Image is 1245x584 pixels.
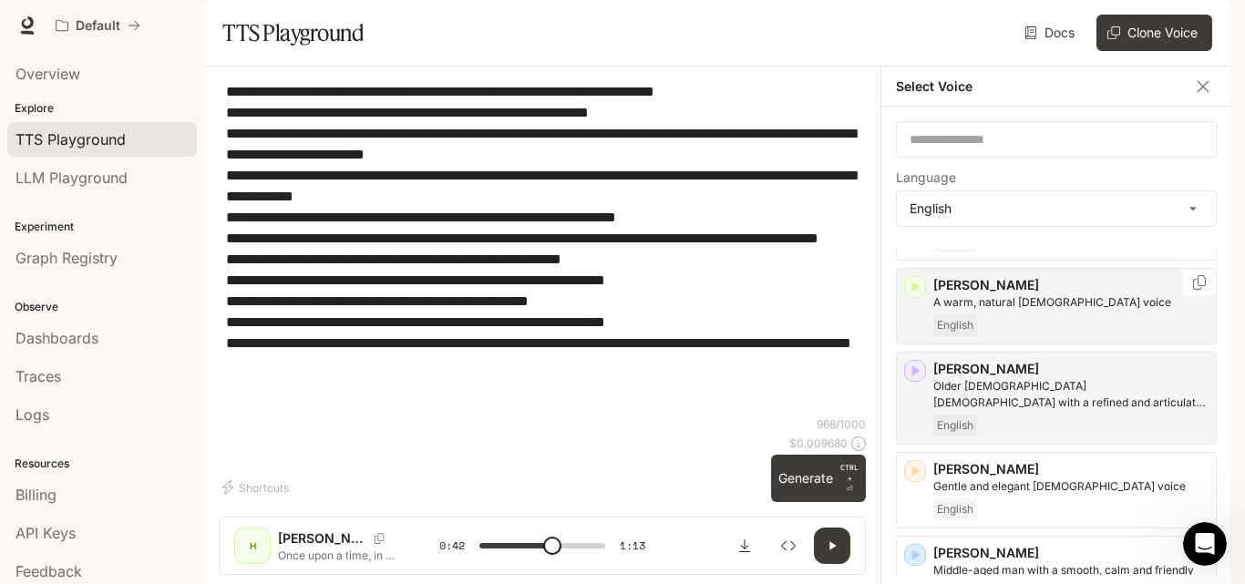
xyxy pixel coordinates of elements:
[840,462,859,484] p: CTRL +
[771,455,866,502] button: GenerateCTRL +⏎
[1021,15,1082,51] a: Docs
[933,378,1209,411] p: Older British male with a refined and articulate voice
[47,7,149,44] button: All workspaces
[366,533,392,544] button: Copy Voice ID
[770,528,807,564] button: Inspect
[726,528,763,564] button: Download audio
[76,18,120,34] p: Default
[238,531,267,560] div: H
[933,276,1209,294] p: [PERSON_NAME]
[897,191,1216,226] div: English
[222,15,364,51] h1: TTS Playground
[1096,15,1212,51] button: Clone Voice
[219,473,296,502] button: Shortcuts
[933,498,977,520] span: English
[933,460,1209,478] p: [PERSON_NAME]
[620,537,645,555] span: 1:13
[933,314,977,336] span: English
[933,415,977,436] span: English
[1183,522,1227,566] iframe: Intercom live chat
[933,478,1209,495] p: Gentle and elegant female voice
[840,462,859,495] p: ⏎
[278,529,366,548] p: [PERSON_NAME]
[439,537,465,555] span: 0:42
[933,544,1209,562] p: [PERSON_NAME]
[933,360,1209,378] p: [PERSON_NAME]
[789,435,848,451] p: $ 0.009680
[933,294,1209,311] p: A warm, natural female voice
[896,171,956,184] p: Language
[1190,275,1209,290] button: Copy Voice ID
[278,548,396,563] p: Once upon a time, in a quiet forest, there lived a little squirrel named [PERSON_NAME]. [PERSON_N...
